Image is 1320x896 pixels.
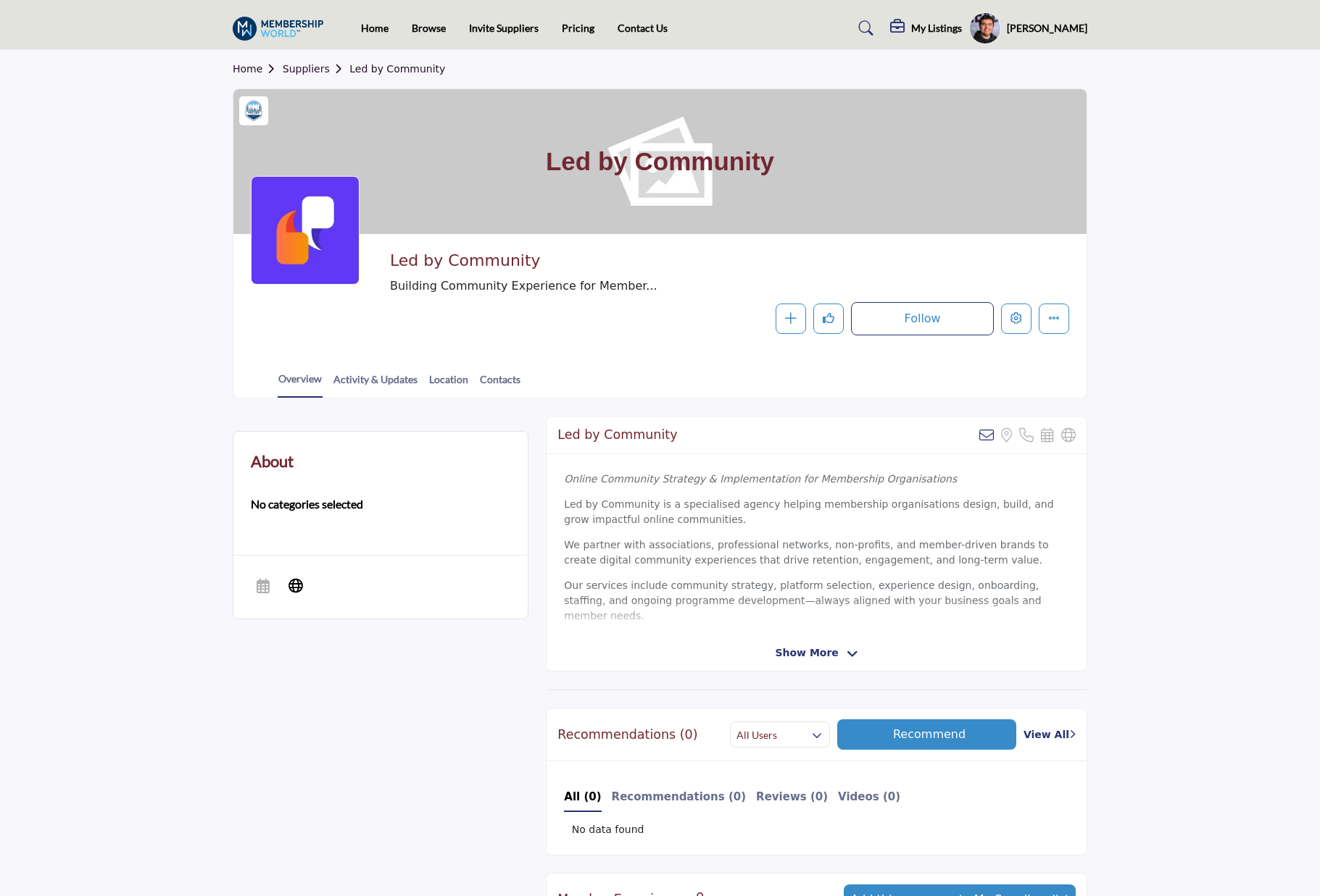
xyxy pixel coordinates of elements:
[233,63,283,75] a: Home
[557,727,697,742] h2: Recommendations (0)
[251,495,363,513] b: No categories selected
[333,372,418,397] a: Activity & Updates
[893,727,966,741] span: Recommend
[564,473,957,485] i: Online Community Strategy & Implementation for Membership Organisations
[775,645,838,661] span: Show More
[479,372,521,397] a: Contacts
[562,22,594,34] a: Pricing
[844,17,883,40] a: Search
[546,89,774,234] h1: Led by Community
[890,20,962,37] div: My Listings
[564,634,1069,664] p: Whether you’re starting from scratch or looking to scale an existing initiative, we deliver end-t...
[412,22,446,34] a: Browse
[349,63,445,75] a: Led by Community
[618,22,668,34] a: Contact Us
[564,790,601,803] b: All (0)
[233,17,331,41] img: site Logo
[730,721,830,748] button: All Users
[572,822,644,837] span: No data found
[390,277,854,295] span: Building Community Experience for Membership Organisations
[564,578,1069,624] p: Our services include community strategy, platform selection, experience design, onboarding, staff...
[851,302,994,335] button: Follow
[837,719,1016,750] button: Recommend
[564,537,1069,568] p: We partner with associations, professional networks, non-profits, and member-driven brands to cre...
[278,371,323,398] a: Overview
[390,251,789,270] h2: Led by Community
[1024,727,1076,742] a: View All
[736,728,777,742] h2: All Users
[813,303,844,334] button: Like
[283,63,349,75] a: Suppliers
[1007,21,1087,35] h5: [PERSON_NAME]
[911,22,962,35] h5: My Listings
[564,497,1069,527] p: Led by Community is a specialised agency helping membership organisations design, build, and grow...
[243,100,265,122] img: Vetted Partners
[756,790,828,803] b: Reviews (0)
[557,427,677,443] h2: Led by Community
[469,22,539,34] a: Invite Suppliers
[251,449,294,473] h2: About
[361,22,389,34] a: Home
[838,790,900,803] b: Videos (0)
[612,790,747,803] b: Recommendations (0)
[969,12,1001,44] button: Show hide supplier dropdown
[428,372,469,397] a: Location
[1001,303,1031,334] button: Edit company
[1039,303,1069,334] button: More details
